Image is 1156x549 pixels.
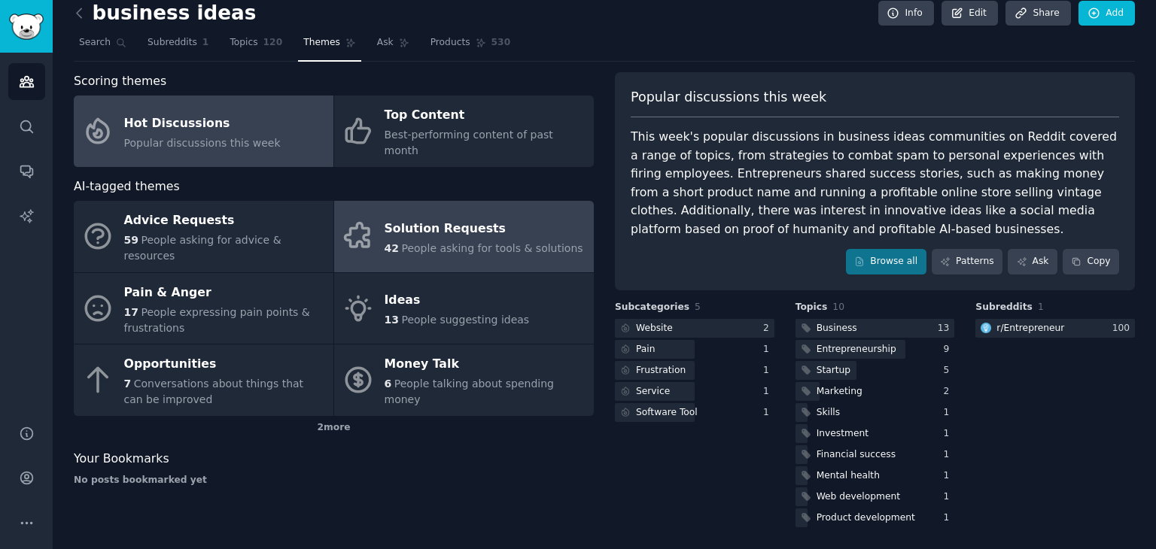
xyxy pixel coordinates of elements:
span: 1 [1038,302,1044,312]
div: Service [636,385,670,399]
a: Financial success1 [796,445,955,464]
div: Product development [817,511,915,525]
a: Investment1 [796,424,955,443]
div: 1 [944,448,955,462]
div: 1 [944,427,955,441]
a: Advice Requests59People asking for advice & resources [74,201,333,272]
a: Opportunities7Conversations about things that can be improved [74,344,333,416]
span: Topics [230,36,257,50]
a: Patterns [932,249,1002,274]
span: People asking for advice & resources [124,234,281,262]
div: 13 [938,322,955,335]
span: 17 [124,306,138,318]
span: People talking about spending money [385,378,554,405]
div: Web development [817,490,900,504]
div: Opportunities [124,353,326,377]
a: Browse all [846,249,926,274]
span: 120 [263,36,283,50]
span: People asking for tools & solutions [401,242,583,254]
span: Themes [303,36,340,50]
a: Ask [1008,249,1057,274]
a: Solution Requests42People asking for tools & solutions [334,201,594,272]
a: Website2 [615,319,774,338]
div: 2 more [74,416,594,440]
span: Conversations about things that can be improved [124,378,304,405]
div: Pain [636,343,656,356]
div: 2 [944,385,955,399]
span: People suggesting ideas [401,314,529,326]
div: 1 [763,364,774,378]
span: Subreddits [975,301,1033,314]
a: Pain & Anger17People expressing pain points & frustrations [74,273,333,344]
a: Entrepreneurship9 [796,340,955,359]
div: 5 [944,364,955,378]
a: Web development1 [796,487,955,506]
div: 1 [763,406,774,420]
a: Software Tool1 [615,403,774,422]
span: AI-tagged themes [74,177,180,196]
a: Themes [298,31,361,62]
a: Ask [372,31,415,62]
div: r/ Entrepreneur [996,322,1064,335]
div: Ideas [385,289,530,313]
div: Advice Requests [124,209,326,233]
span: Ask [377,36,394,50]
a: Service1 [615,382,774,401]
div: 2 [763,322,774,335]
span: 10 [832,302,844,312]
h2: business ideas [74,2,256,26]
span: Your Bookmarks [74,450,169,469]
span: 530 [491,36,511,50]
div: Skills [817,406,840,420]
a: Entrepreneurr/Entrepreneur100 [975,319,1135,338]
span: 13 [385,314,399,326]
div: 100 [1112,322,1135,335]
div: 1 [763,385,774,399]
div: Pain & Anger [124,281,326,305]
div: Website [636,322,673,335]
div: Frustration [636,364,686,378]
div: Investment [817,427,869,441]
a: Hot DiscussionsPopular discussions this week [74,96,333,167]
span: 7 [124,378,132,390]
div: Top Content [385,104,586,128]
a: Info [878,1,934,26]
span: 1 [202,36,209,50]
a: Ideas13People suggesting ideas [334,273,594,344]
div: Entrepreneurship [817,343,896,356]
a: Search [74,31,132,62]
a: Marketing2 [796,382,955,401]
a: Product development1 [796,508,955,527]
div: 9 [944,343,955,356]
span: Best-performing content of past month [385,129,553,156]
div: Software Tool [636,406,698,420]
a: Business13 [796,319,955,338]
div: Hot Discussions [124,111,281,135]
div: 1 [944,490,955,504]
a: Add [1078,1,1135,26]
span: Products [430,36,470,50]
span: Search [79,36,111,50]
button: Copy [1063,249,1119,274]
img: GummySearch logo [9,14,44,40]
a: Share [1005,1,1070,26]
span: Popular discussions this week [631,88,826,107]
a: Products530 [425,31,516,62]
a: Top ContentBest-performing content of past month [334,96,594,167]
div: Financial success [817,448,896,462]
a: Edit [942,1,998,26]
span: Subreddits [148,36,197,50]
div: 1 [944,469,955,483]
span: Popular discussions this week [124,137,281,149]
a: Topics120 [224,31,287,62]
a: Mental health1 [796,466,955,485]
span: 59 [124,234,138,246]
a: Skills1 [796,403,955,422]
div: This week's popular discussions in business ideas communities on Reddit covered a range of topics... [631,128,1119,238]
div: 1 [944,406,955,420]
span: People expressing pain points & frustrations [124,306,310,334]
a: Startup5 [796,361,955,380]
span: 5 [695,302,701,312]
span: Subcategories [615,301,689,314]
span: Scoring themes [74,72,166,91]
